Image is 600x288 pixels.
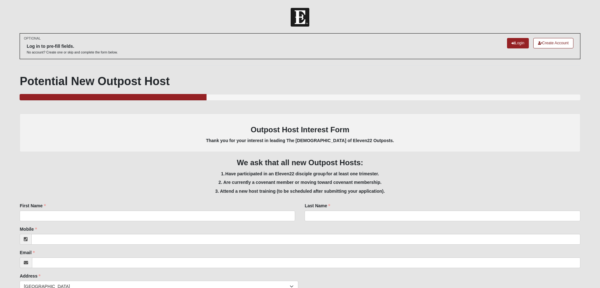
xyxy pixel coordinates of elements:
[20,171,580,177] h5: 1. Have participated in an Eleven22 disciple group for at least one trimester.
[20,203,46,209] label: First Name
[24,36,40,41] small: OPTIONAL
[20,226,37,232] label: Mobile
[507,38,529,48] a: Login
[533,38,573,48] a: Create Account
[20,74,580,88] h1: Potential New Outpost Host
[27,50,118,55] p: No account? Create one or skip and complete the form below.
[291,8,309,27] img: Church of Eleven22 Logo
[305,203,330,209] label: Last Name
[20,180,580,185] h5: 2. Are currently a covenant member or moving toward covenant membership.
[20,249,34,256] label: Email
[26,125,574,135] h3: Outpost Host Interest Form
[20,158,580,167] h3: We ask that all new Outpost Hosts:
[20,273,40,279] label: Address
[26,138,574,143] h5: Thank you for your interest in leading The [DEMOGRAPHIC_DATA] of Eleven22 Outposts.
[27,44,118,49] h6: Log in to pre-fill fields.
[20,189,580,194] h5: 3. Attend a new host training (to be scheduled after submitting your application).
